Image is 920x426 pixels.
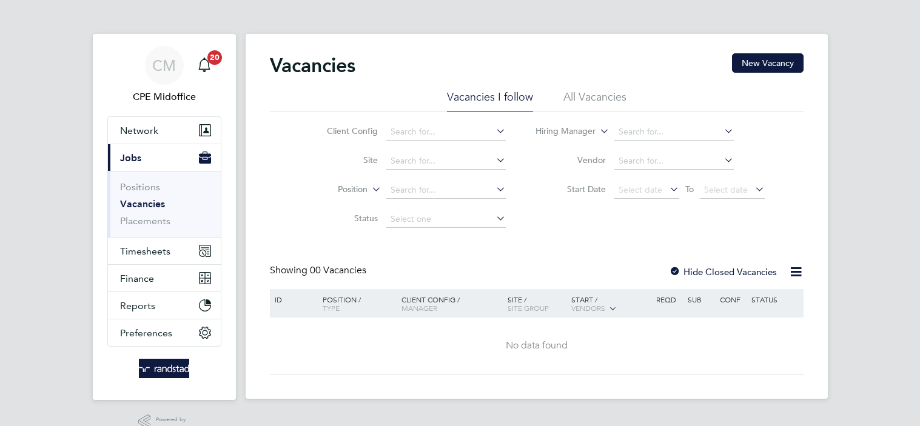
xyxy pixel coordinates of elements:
[120,215,170,227] a: Placements
[120,152,141,164] span: Jobs
[120,327,172,339] span: Preferences
[571,303,605,313] span: Vendors
[107,359,221,378] a: Go to home page
[386,124,506,141] input: Search for...
[568,289,653,319] div: Start /
[526,125,596,138] label: Hiring Manager
[308,213,378,224] label: Status
[401,303,437,313] span: Manager
[120,181,160,193] a: Positions
[270,53,355,78] h2: Vacancies
[156,414,190,425] span: Powered by
[120,245,170,257] span: Timesheets
[314,289,398,318] div: Position /
[614,124,734,141] input: Search for...
[536,155,606,165] label: Vendor
[207,50,222,65] span: 20
[120,273,154,284] span: Finance
[120,300,155,311] span: Reports
[108,292,221,319] button: Reports
[717,289,748,310] div: Conf
[272,289,314,310] div: ID
[398,289,505,318] div: Client Config /
[308,125,378,136] label: Client Config
[323,303,340,313] span: Type
[614,153,734,170] input: Search for...
[192,46,217,85] a: 20
[298,184,368,196] label: Position
[732,53,804,73] button: New Vacancy
[685,289,716,310] div: Sub
[682,181,697,197] span: To
[120,198,165,210] a: Vacancies
[619,184,662,195] span: Select date
[386,153,506,170] input: Search for...
[653,289,685,310] div: Reqd
[310,264,366,276] span: 00 Vacancies
[120,125,158,136] span: Network
[139,359,189,378] img: randstad-logo-retina.png
[108,319,221,346] button: Preferences
[108,171,221,237] div: Jobs
[505,289,568,318] div: Site /
[308,155,378,165] label: Site
[536,184,606,195] label: Start Date
[386,211,506,228] input: Select one
[107,46,221,104] a: CMCPE Midoffice
[704,184,748,195] span: Select date
[272,339,802,352] div: No data found
[563,90,626,111] li: All Vacancies
[270,264,369,277] div: Showing
[108,265,221,291] button: Finance
[152,58,176,73] span: CM
[386,182,506,199] input: Search for...
[748,289,801,310] div: Status
[108,238,221,264] button: Timesheets
[108,117,221,144] button: Network
[508,303,549,313] span: Site Group
[108,144,221,171] button: Jobs
[93,34,236,400] nav: Main navigation
[107,90,221,104] span: CPE Midoffice
[447,90,533,111] li: Vacancies I follow
[669,266,777,278] label: Hide Closed Vacancies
